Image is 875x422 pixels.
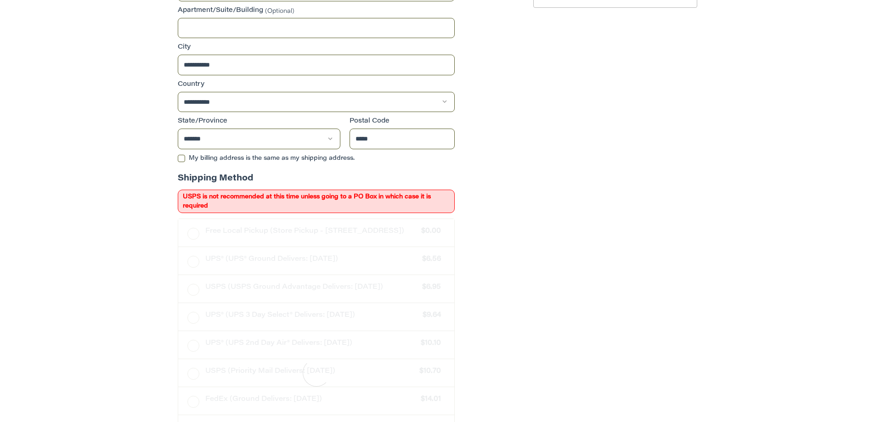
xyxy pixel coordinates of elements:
[350,117,455,126] label: Postal Code
[178,190,455,213] span: USPS is not recommended at this time unless going to a PO Box in which case it is required
[178,6,455,16] label: Apartment/Suite/Building
[178,117,340,126] label: State/Province
[265,8,294,14] small: (Optional)
[178,173,254,190] legend: Shipping Method
[178,155,455,162] label: My billing address is the same as my shipping address.
[178,80,455,90] label: Country
[178,43,455,52] label: City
